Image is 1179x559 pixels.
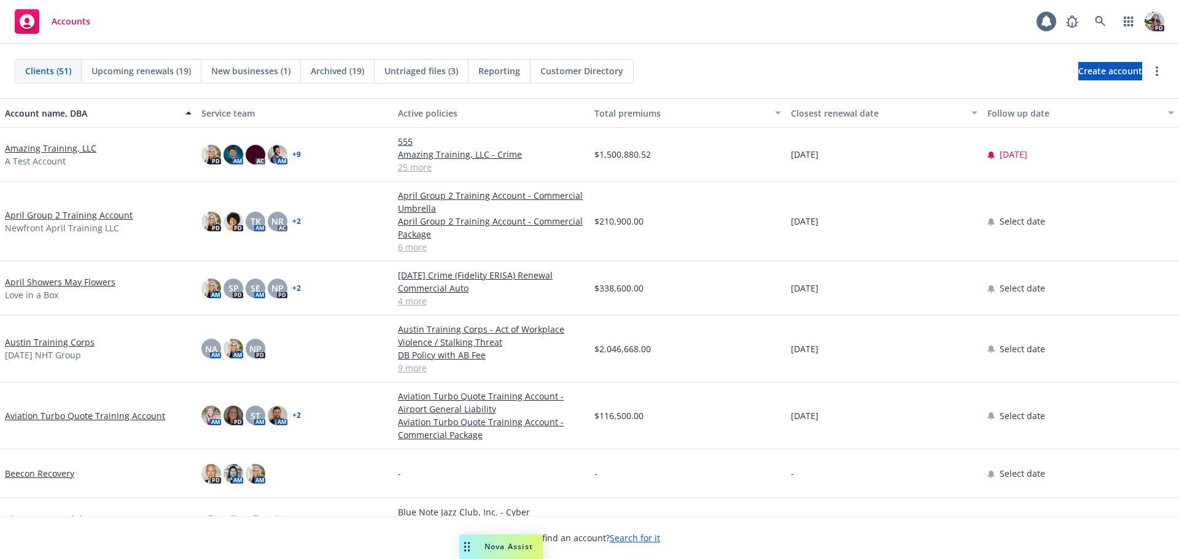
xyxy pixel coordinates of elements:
span: Select date [1000,409,1045,422]
span: [DATE] [1000,148,1027,161]
a: Amazing Training, LLC - Crime [398,148,585,161]
span: Archived (19) [311,64,364,77]
img: photo [201,515,221,535]
a: April Group 2 Training Account - Commercial Package [398,215,585,241]
span: TK [251,215,261,228]
div: Total premiums [594,107,768,120]
img: photo [224,464,243,484]
span: Untriaged files (3) [384,64,458,77]
span: - [791,467,794,480]
a: Aviation Turbo Quote Training Account [5,409,165,422]
span: Love in a Box [5,288,58,301]
span: $338,600.00 [594,282,644,295]
span: [DATE] [791,282,819,295]
img: photo [201,145,221,164]
span: New businesses (1) [211,64,290,77]
img: photo [246,145,265,164]
a: + 2 [292,218,301,225]
span: [DATE] [791,342,819,355]
span: $116,500.00 [594,409,644,422]
span: $2,046,668.00 [594,342,651,355]
a: + 2 [292,285,301,292]
a: Austin Training Corps [5,336,95,349]
span: Clients (51) [25,64,71,77]
a: Aviation Turbo Quote Training Account - Airport General Liability [398,390,585,415]
span: NP [271,282,284,295]
a: [DATE] Crime (Fidelity ERISA) Renewal [398,269,585,282]
span: NA [205,342,217,355]
span: Select date [1000,215,1045,228]
img: photo [201,279,221,298]
span: Upcoming renewals (19) [91,64,191,77]
span: [DATE] [791,215,819,228]
a: + 9 [292,151,301,158]
span: SP [228,282,239,295]
span: - [398,467,401,480]
img: photo [224,406,243,425]
span: SE [251,282,260,295]
a: Switch app [1116,9,1141,34]
img: photo [224,145,243,164]
a: April Showers May Flowers [5,276,115,288]
a: 4 more [398,295,585,307]
span: Select date [1000,342,1045,355]
img: photo [201,212,221,231]
img: photo [224,212,243,231]
span: NP [249,342,262,355]
span: Newfront April Training LLC [5,222,119,234]
a: Blue Note Jazz Club, Inc. - Cyber [398,506,585,519]
a: Create account [1078,62,1142,80]
a: Beecon Recovery [5,467,74,480]
span: [DATE] NHT Group [5,349,81,361]
a: Aviation Turbo Quote Training Account - Commercial Package [398,415,585,441]
img: photo [1145,12,1164,31]
div: Follow up date [987,107,1161,120]
span: $210,900.00 [594,215,644,228]
span: [DATE] [791,148,819,161]
a: more [1150,64,1164,79]
a: Amazing Training, LLC [5,142,96,155]
span: Reporting [478,64,520,77]
img: photo [246,515,265,535]
span: Create account [1078,60,1142,83]
button: Active policies [393,98,589,128]
span: Customer Directory [540,64,623,77]
span: Select date [1000,282,1045,295]
span: [DATE] [791,409,819,422]
button: Follow up date [982,98,1179,128]
img: photo [201,406,221,425]
a: 6 more [398,241,585,253]
a: Austin Training Corps - Act of Workplace Violence / Stalking Threat [398,323,585,349]
a: Search [1088,9,1113,34]
img: photo [246,464,265,484]
span: $1,500,880.52 [594,148,651,161]
img: photo [268,145,287,164]
a: DB Policy with AB Fee [398,349,585,361]
button: Closest renewal date [786,98,982,128]
div: Drag to move [459,534,475,559]
div: Account name, DBA [5,107,178,120]
span: Nova Assist [484,541,533,552]
span: Can't find an account? [519,531,660,544]
a: Report a Bug [1060,9,1084,34]
a: 555 [398,135,585,148]
button: Total premiums [589,98,786,128]
div: Service team [201,107,388,120]
a: 9 more [398,361,585,374]
span: A Test Account [5,155,66,168]
a: + 2 [292,412,301,419]
a: 25 more [398,161,585,174]
span: - [594,467,597,480]
a: Blue Note Jazz Club, Inc. [5,512,105,525]
button: Service team [196,98,393,128]
a: April Group 2 Training Account [5,209,133,222]
button: Nova Assist [459,534,543,559]
div: Active policies [398,107,585,120]
img: photo [224,339,243,358]
span: ST [251,409,260,422]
